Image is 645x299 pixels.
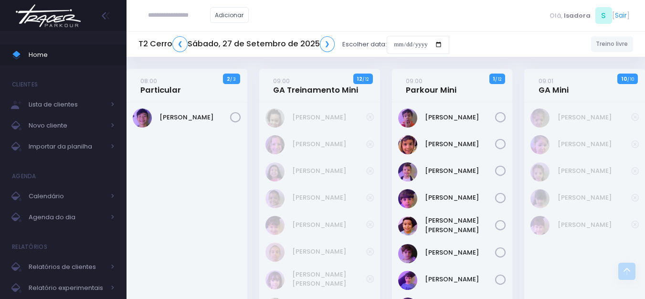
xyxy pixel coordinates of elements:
a: [PERSON_NAME] [425,113,496,122]
h5: T2 Cerro Sábado, 27 de Setembro de 2025 [138,36,335,52]
span: Novo cliente [29,119,105,132]
img: Lorenzo Monte [398,244,417,263]
a: [PERSON_NAME] [425,139,496,149]
strong: 1 [493,75,495,83]
small: / 12 [495,76,501,82]
a: [PERSON_NAME] [558,166,632,176]
a: [PERSON_NAME] [558,139,632,149]
img: Lucas Pesciallo [398,271,417,290]
a: [PERSON_NAME] [425,193,496,203]
a: ❯ [320,36,335,52]
a: [PERSON_NAME] [159,113,230,122]
h4: Clientes [12,75,38,94]
img: Gabriel Afonso Frisch [398,162,417,182]
img: Helena Maciel dos Santos [265,189,285,208]
a: 09:00Parkour Mini [406,76,456,95]
h4: Agenda [12,167,36,186]
a: [PERSON_NAME] [425,166,496,176]
a: [PERSON_NAME] [425,275,496,284]
a: 09:01GA Mini [539,76,569,95]
span: Calendário [29,190,105,203]
a: 09:00GA Treinamento Mini [273,76,358,95]
small: 09:01 [539,76,553,85]
small: / 10 [627,76,634,82]
strong: 2 [227,75,230,83]
span: Agenda do dia [29,211,105,224]
a: [PERSON_NAME] [292,166,366,176]
strong: 10 [622,75,627,83]
a: [PERSON_NAME] [PERSON_NAME] [425,216,496,235]
img: Luna de Barros Guerinaud [265,270,285,289]
img: Clara Bordini [530,162,550,182]
a: [PERSON_NAME] [292,247,366,256]
img: Isabela Araújo Girotto [265,216,285,235]
span: Olá, [550,11,562,21]
a: [PERSON_NAME] [558,113,632,122]
img: Gustavo Braga Janeiro Antunes [398,189,417,208]
a: ❮ [172,36,188,52]
img: Laura Ximenes Zanini [530,216,550,235]
span: Isadora [564,11,591,21]
a: 08:00Particular [140,76,181,95]
img: Laura Oliveira Alves [265,243,285,262]
a: [PERSON_NAME] [292,139,366,149]
span: Lista de clientes [29,98,105,111]
small: / 3 [230,76,236,82]
img: Leonardo Ito Bueno Ramos [398,216,417,235]
img: Antonella sousa bertanha [265,108,285,128]
small: 08:00 [140,76,157,85]
img: Beatriz Gelber de Azevedo [530,135,550,154]
img: Albert Hong [133,108,152,128]
img: Bento Oliveira da Costa [398,135,417,154]
a: Treino livre [591,36,634,52]
a: [PERSON_NAME] [558,220,632,230]
span: Home [29,49,115,61]
div: Escolher data: [138,33,449,55]
span: Importar da planilha [29,140,105,153]
a: Adicionar [210,7,249,23]
a: [PERSON_NAME] [292,220,366,230]
img: Alice Bordini [530,108,550,128]
img: Benjamin Franco [398,108,417,128]
a: [PERSON_NAME] [425,248,496,257]
img: Isabela Sanseverino Curvo Candido Lima [530,189,550,208]
div: [ ] [546,5,633,26]
img: Giovanna Silveira Barp [265,162,285,182]
a: [PERSON_NAME] [PERSON_NAME] [292,270,366,288]
h4: Relatórios [12,237,47,256]
span: Relatório experimentais [29,282,105,294]
a: [PERSON_NAME] [558,193,632,203]
span: Relatórios de clientes [29,261,105,273]
a: [PERSON_NAME] [292,193,366,203]
small: 09:00 [273,76,290,85]
strong: 12 [357,75,362,83]
span: S [595,7,612,24]
a: [PERSON_NAME] [292,113,366,122]
small: / 12 [362,76,369,82]
small: 09:00 [406,76,423,85]
a: Sair [615,11,627,21]
img: Beatriz Giometti [265,135,285,154]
